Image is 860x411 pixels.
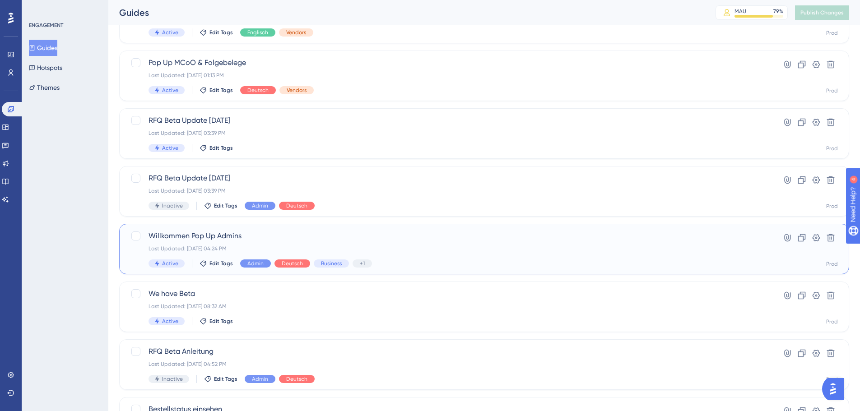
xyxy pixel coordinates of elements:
[29,40,57,56] button: Guides
[826,29,838,37] div: Prod
[209,318,233,325] span: Edit Tags
[149,72,748,79] div: Last Updated: [DATE] 01:13 PM
[826,145,838,152] div: Prod
[149,360,748,368] div: Last Updated: [DATE] 04:52 PM
[286,202,307,209] span: Deutsch
[149,187,748,194] div: Last Updated: [DATE] 03:39 PM
[826,318,838,325] div: Prod
[252,202,268,209] span: Admin
[209,144,233,152] span: Edit Tags
[200,29,233,36] button: Edit Tags
[773,8,783,15] div: 79 %
[795,5,849,20] button: Publish Changes
[29,79,60,96] button: Themes
[826,203,838,210] div: Prod
[826,87,838,94] div: Prod
[21,2,56,13] span: Need Help?
[214,202,237,209] span: Edit Tags
[286,29,306,36] span: Vendors
[149,288,748,299] span: We have Beta
[214,375,237,383] span: Edit Tags
[162,144,178,152] span: Active
[209,87,233,94] span: Edit Tags
[282,260,303,267] span: Deutsch
[826,376,838,383] div: Prod
[209,29,233,36] span: Edit Tags
[360,260,365,267] span: +1
[63,5,65,12] div: 4
[162,202,183,209] span: Inactive
[200,144,233,152] button: Edit Tags
[247,260,264,267] span: Admin
[247,87,269,94] span: Deutsch
[29,22,63,29] div: ENGAGEMENT
[247,29,268,36] span: Englisch
[204,202,237,209] button: Edit Tags
[321,260,342,267] span: Business
[287,87,307,94] span: Vendors
[119,6,693,19] div: Guides
[149,303,748,310] div: Last Updated: [DATE] 08:32 AM
[209,260,233,267] span: Edit Tags
[149,231,748,241] span: Willkommen Pop Up Admins
[149,129,748,137] div: Last Updated: [DATE] 03:39 PM
[162,375,183,383] span: Inactive
[149,173,748,184] span: RFQ Beta Update [DATE]
[29,60,62,76] button: Hotspots
[149,115,748,126] span: RFQ Beta Update [DATE]
[149,245,748,252] div: Last Updated: [DATE] 04:24 PM
[149,57,748,68] span: Pop Up MCoO & Folgebelege
[162,318,178,325] span: Active
[286,375,307,383] span: Deutsch
[149,346,748,357] span: RFQ Beta Anleitung
[204,375,237,383] button: Edit Tags
[734,8,746,15] div: MAU
[200,87,233,94] button: Edit Tags
[252,375,268,383] span: Admin
[822,375,849,402] iframe: UserGuiding AI Assistant Launcher
[162,87,178,94] span: Active
[162,260,178,267] span: Active
[800,9,844,16] span: Publish Changes
[200,260,233,267] button: Edit Tags
[200,318,233,325] button: Edit Tags
[162,29,178,36] span: Active
[826,260,838,268] div: Prod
